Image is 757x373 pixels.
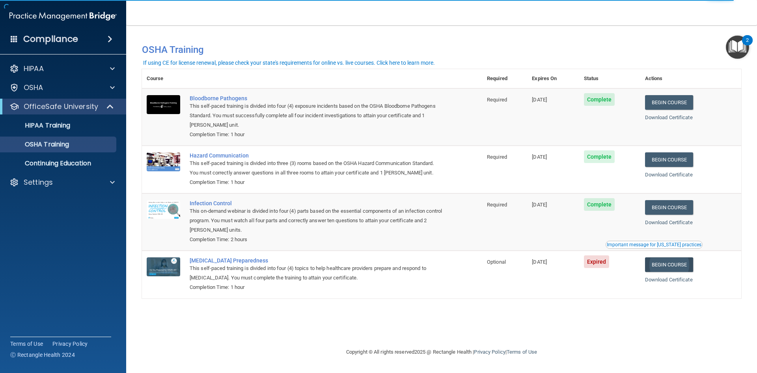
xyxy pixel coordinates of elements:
[23,34,78,45] h4: Compliance
[24,64,44,73] p: HIPAA
[190,178,443,187] div: Completion Time: 1 hour
[645,200,693,215] a: Begin Course
[645,277,693,283] a: Download Certificate
[487,154,507,160] span: Required
[190,206,443,235] div: This on-demand webinar is divided into four (4) parts based on the essential components of an inf...
[584,93,615,106] span: Complete
[746,40,749,51] div: 2
[190,283,443,292] div: Completion Time: 1 hour
[645,172,693,178] a: Download Certificate
[190,95,443,101] a: Bloodborne Pathogens
[190,130,443,139] div: Completion Time: 1 hour
[10,340,43,348] a: Terms of Use
[606,241,703,249] button: Read this if you are a dental practitioner in the state of CA
[9,83,115,92] a: OSHA
[190,101,443,130] div: This self-paced training is divided into four (4) exposure incidents based on the OSHA Bloodborne...
[190,200,443,206] a: Infection Control
[640,69,741,88] th: Actions
[532,154,547,160] span: [DATE]
[9,8,117,24] img: PMB logo
[190,152,443,159] a: Hazard Communication
[532,97,547,103] span: [DATE]
[584,150,615,163] span: Complete
[645,114,693,120] a: Download Certificate
[584,198,615,211] span: Complete
[24,178,53,187] p: Settings
[143,60,435,66] div: If using CE for license renewal, please check your state's requirements for online vs. live cours...
[5,159,113,167] p: Continuing Education
[487,97,507,103] span: Required
[142,44,741,55] h4: OSHA Training
[532,259,547,265] span: [DATE]
[645,219,693,225] a: Download Certificate
[645,95,693,110] a: Begin Course
[24,83,43,92] p: OSHA
[24,102,98,111] p: OfficeSafe University
[10,351,75,359] span: Ⓒ Rectangle Health 2024
[584,255,610,268] span: Expired
[190,159,443,178] div: This self-paced training is divided into three (3) rooms based on the OSHA Hazard Communication S...
[9,178,115,187] a: Settings
[726,36,749,59] button: Open Resource Center, 2 new notifications
[487,202,507,208] span: Required
[142,69,185,88] th: Course
[487,259,506,265] span: Optional
[5,122,70,129] p: HIPAA Training
[507,349,537,355] a: Terms of Use
[645,257,693,272] a: Begin Course
[52,340,88,348] a: Privacy Policy
[190,264,443,283] div: This self-paced training is divided into four (4) topics to help healthcare providers prepare and...
[190,257,443,264] a: [MEDICAL_DATA] Preparedness
[9,102,114,111] a: OfficeSafe University
[142,59,436,67] button: If using CE for license renewal, please check your state's requirements for online vs. live cours...
[645,152,693,167] a: Begin Course
[298,339,585,365] div: Copyright © All rights reserved 2025 @ Rectangle Health | |
[474,349,505,355] a: Privacy Policy
[190,235,443,244] div: Completion Time: 2 hours
[5,141,69,148] p: OSHA Training
[9,64,115,73] a: HIPAA
[579,69,640,88] th: Status
[527,69,579,88] th: Expires On
[482,69,527,88] th: Required
[532,202,547,208] span: [DATE]
[607,242,701,247] div: Important message for [US_STATE] practices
